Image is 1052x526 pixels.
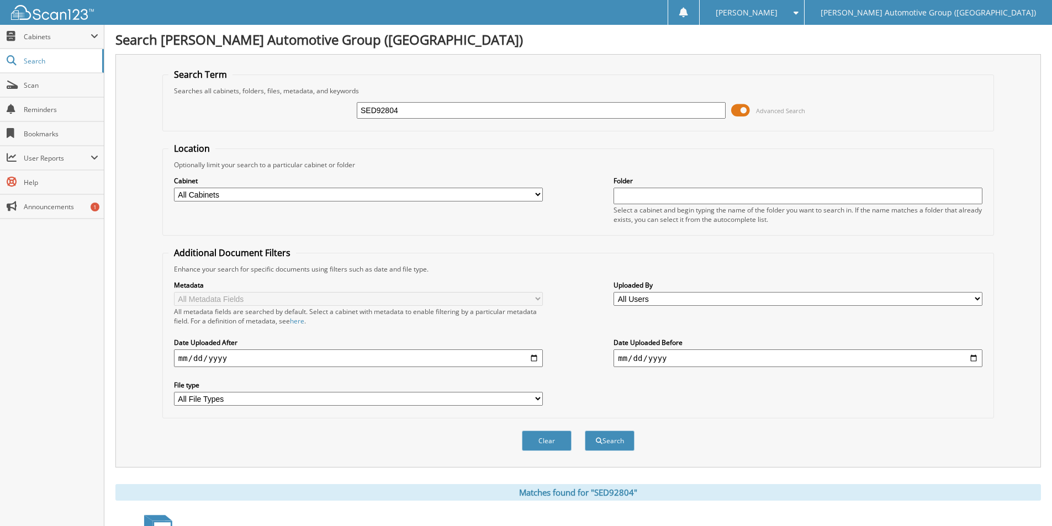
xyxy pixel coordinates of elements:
[168,142,215,155] legend: Location
[115,484,1041,501] div: Matches found for "SED92804"
[174,380,543,390] label: File type
[174,307,543,326] div: All metadata fields are searched by default. Select a cabinet with metadata to enable filtering b...
[24,81,98,90] span: Scan
[614,205,982,224] div: Select a cabinet and begin typing the name of the folder you want to search in. If the name match...
[24,153,91,163] span: User Reports
[24,202,98,211] span: Announcements
[91,203,99,211] div: 1
[24,129,98,139] span: Bookmarks
[168,247,296,259] legend: Additional Document Filters
[168,264,988,274] div: Enhance your search for specific documents using filters such as date and file type.
[168,160,988,169] div: Optionally limit your search to a particular cabinet or folder
[174,280,543,290] label: Metadata
[585,431,635,451] button: Search
[614,349,982,367] input: end
[290,316,304,326] a: here
[174,338,543,347] label: Date Uploaded After
[522,431,572,451] button: Clear
[716,9,778,16] span: [PERSON_NAME]
[24,56,97,66] span: Search
[614,338,982,347] label: Date Uploaded Before
[24,105,98,114] span: Reminders
[174,176,543,185] label: Cabinet
[821,9,1036,16] span: [PERSON_NAME] Automotive Group ([GEOGRAPHIC_DATA])
[756,107,805,115] span: Advanced Search
[174,349,543,367] input: start
[614,280,982,290] label: Uploaded By
[614,176,982,185] label: Folder
[168,68,232,81] legend: Search Term
[24,32,91,41] span: Cabinets
[115,30,1041,49] h1: Search [PERSON_NAME] Automotive Group ([GEOGRAPHIC_DATA])
[24,178,98,187] span: Help
[168,86,988,95] div: Searches all cabinets, folders, files, metadata, and keywords
[11,5,94,20] img: scan123-logo-white.svg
